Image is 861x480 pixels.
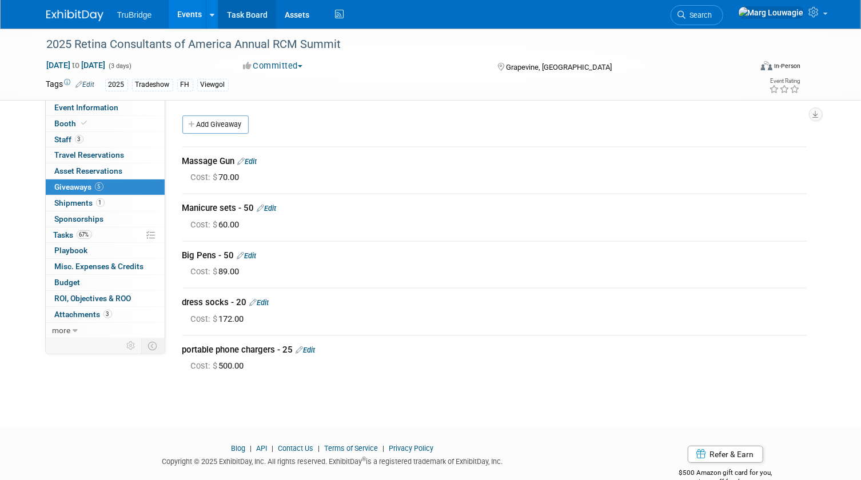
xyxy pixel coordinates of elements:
a: Refer & Earn [688,446,763,463]
div: FH [177,79,193,91]
div: In-Person [774,62,801,70]
div: Big Pens - 50 [182,250,807,262]
span: Cost: $ [191,314,219,324]
div: Tradeshow [132,79,173,91]
span: ROI, Objectives & ROO [55,294,131,303]
a: Playbook [46,243,165,258]
span: Giveaways [55,182,103,191]
td: Toggle Event Tabs [141,338,165,353]
span: | [247,444,254,453]
span: Attachments [55,310,112,319]
a: API [256,444,267,453]
a: Staff3 [46,132,165,147]
td: Personalize Event Tab Strip [122,338,142,353]
img: Format-Inperson.png [761,61,772,70]
span: | [269,444,276,453]
span: Misc. Expenses & Credits [55,262,144,271]
a: Edit [250,298,269,307]
span: 3 [103,310,112,318]
a: more [46,323,165,338]
span: Staff [55,135,83,144]
a: Add Giveaway [182,115,249,134]
a: ROI, Objectives & ROO [46,291,165,306]
span: Travel Reservations [55,150,125,159]
div: portable phone chargers - 25 [182,344,807,356]
a: Edit [296,346,316,354]
span: 1 [96,198,105,207]
a: Attachments3 [46,307,165,322]
span: to [71,61,82,70]
span: Cost: $ [191,361,219,371]
span: Booth [55,119,90,128]
a: Event Information [46,100,165,115]
a: Giveaways5 [46,179,165,195]
span: | [315,444,322,453]
span: Sponsorships [55,214,104,223]
div: Event Rating [770,78,800,84]
a: Terms of Service [324,444,378,453]
a: Budget [46,275,165,290]
a: Search [671,5,723,25]
a: Misc. Expenses & Credits [46,259,165,274]
a: Edit [237,251,257,260]
span: Cost: $ [191,266,219,277]
i: Booth reservation complete [82,120,87,126]
button: Committed [239,60,307,72]
div: Manicure sets - 50 [182,202,807,214]
div: Event Format [689,59,801,77]
span: 500.00 [191,361,249,371]
sup: ® [362,456,366,462]
a: Privacy Policy [389,444,433,453]
span: Budget [55,278,81,287]
span: | [380,444,387,453]
span: Playbook [55,246,88,255]
a: Edit [257,204,277,213]
a: Travel Reservations [46,147,165,163]
a: Sponsorships [46,211,165,227]
a: Booth [46,116,165,131]
span: 70.00 [191,172,244,182]
a: Edit [238,157,257,166]
a: Contact Us [278,444,313,453]
span: Event Information [55,103,119,112]
span: [DATE] [DATE] [46,60,106,70]
span: Tasks [54,230,92,239]
div: Viewgol [197,79,229,91]
a: Shipments1 [46,195,165,211]
span: 67% [77,230,92,239]
div: 2025 Retina Consultants of America Annual RCM Summit [43,34,737,55]
span: Cost: $ [191,172,219,182]
span: Asset Reservations [55,166,123,175]
div: Massage Gun [182,155,807,167]
a: Asset Reservations [46,163,165,179]
div: 2025 [105,79,128,91]
span: 60.00 [191,219,244,230]
span: more [53,326,71,335]
div: Copyright © 2025 ExhibitDay, Inc. All rights reserved. ExhibitDay is a registered trademark of Ex... [46,454,619,467]
a: Blog [231,444,245,453]
span: 5 [95,182,103,191]
span: Search [686,11,712,19]
span: 172.00 [191,314,249,324]
span: Shipments [55,198,105,207]
a: Edit [76,81,95,89]
span: Cost: $ [191,219,219,230]
span: (3 days) [108,62,132,70]
span: TruBridge [117,10,152,19]
span: Grapevine, [GEOGRAPHIC_DATA] [506,63,612,71]
div: dress socks - 20 [182,297,807,309]
span: 3 [75,135,83,143]
span: 89.00 [191,266,244,277]
img: ExhibitDay [46,10,103,21]
a: Tasks67% [46,227,165,243]
img: Marg Louwagie [738,6,804,19]
td: Tags [46,78,95,91]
